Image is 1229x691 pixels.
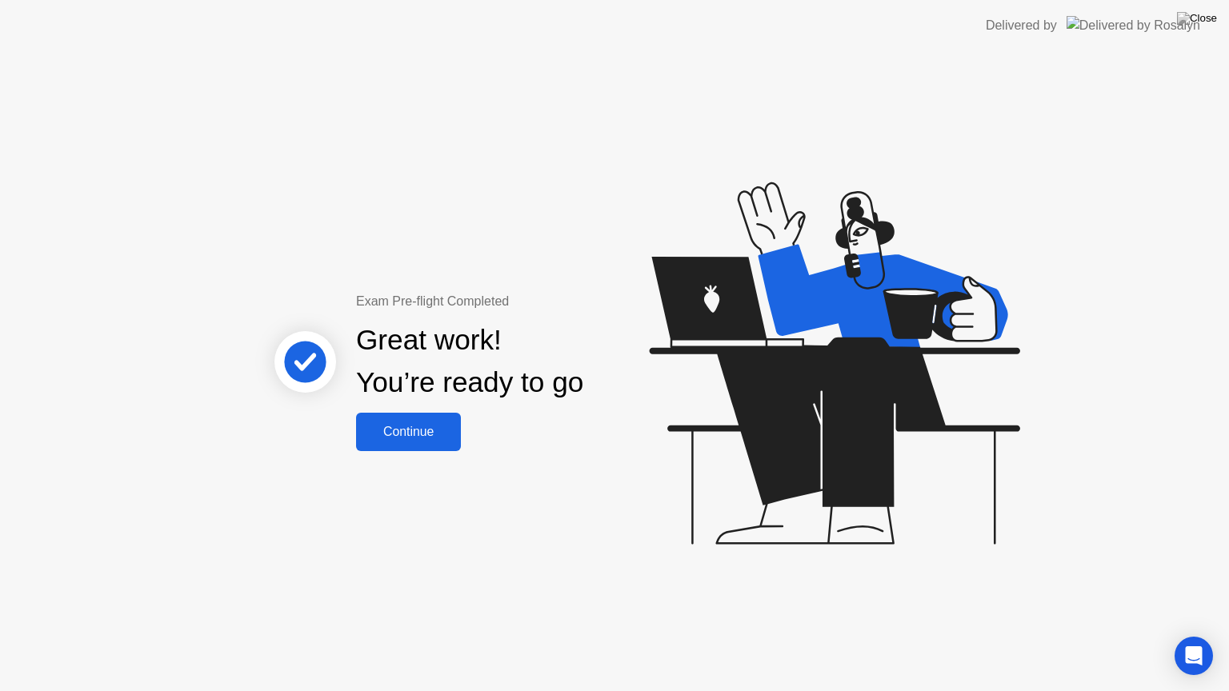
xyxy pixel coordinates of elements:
[1175,637,1213,675] div: Open Intercom Messenger
[356,413,461,451] button: Continue
[356,292,687,311] div: Exam Pre-flight Completed
[986,16,1057,35] div: Delivered by
[361,425,456,439] div: Continue
[1067,16,1200,34] img: Delivered by Rosalyn
[356,319,583,404] div: Great work! You’re ready to go
[1177,12,1217,25] img: Close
